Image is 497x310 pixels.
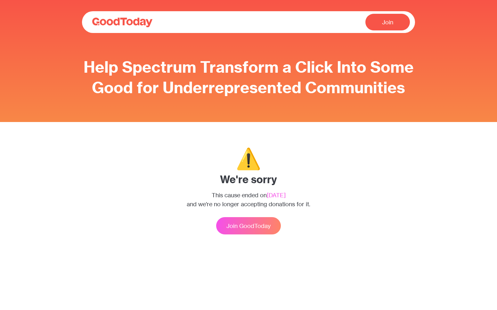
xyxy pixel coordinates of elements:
[99,154,398,163] div: ⚠️
[267,192,286,199] span: [DATE]
[99,173,398,185] h2: We're sorry
[99,191,398,208] p: This cause ended on and we're no longer accepting donations for it.
[216,217,281,234] a: Join GoodToday
[71,57,426,98] h1: Help Spectrum Transform a Click Into Some Good for Underrepresented Communities
[365,14,410,30] a: Join
[92,18,152,27] img: logo-dark-da6b47b19159aada33782b937e4e11ca563a98e0ec6b0b8896e274de7198bfd4.svg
